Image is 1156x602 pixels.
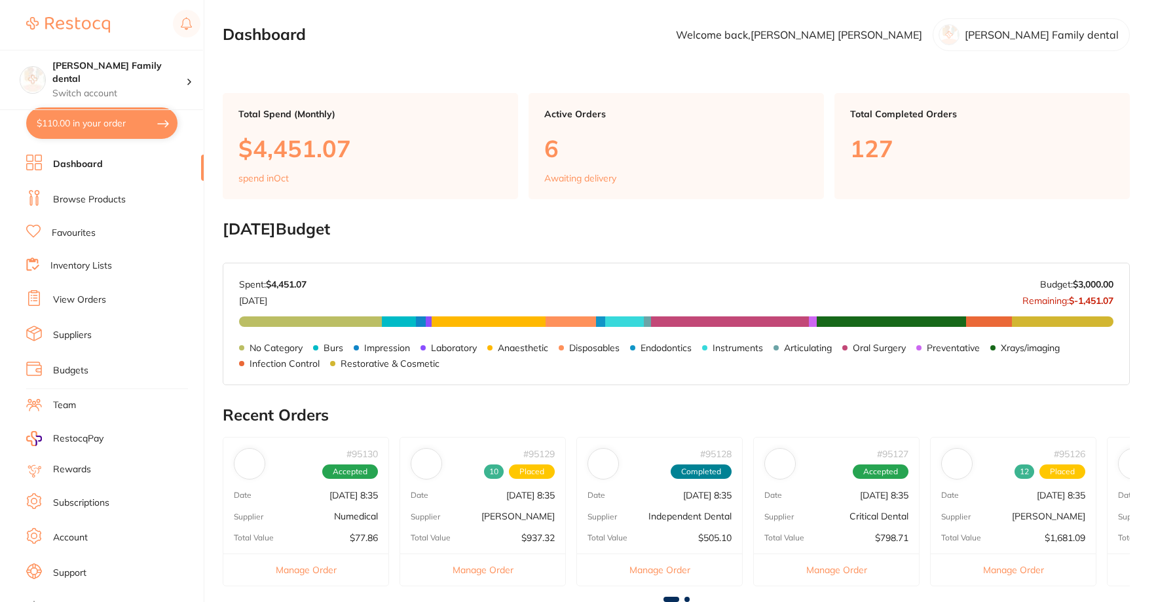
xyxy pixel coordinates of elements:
p: Remaining: [1022,290,1113,306]
p: Date [411,491,428,500]
p: Supplier [587,512,617,521]
p: Total Value [411,533,451,542]
p: Independent Dental [648,511,732,521]
p: Spent: [239,279,307,290]
p: Supplier [1118,512,1147,521]
p: $505.10 [698,533,732,543]
p: Switch account [52,87,186,100]
p: $798.71 [875,533,908,543]
a: Rewards [53,463,91,476]
h2: [DATE] Budget [223,220,1130,238]
p: [PERSON_NAME] [481,511,555,521]
p: 6 [544,135,808,162]
a: Restocq Logo [26,10,110,40]
p: Date [1118,491,1136,500]
h2: Dashboard [223,26,306,44]
p: # 95127 [877,449,908,459]
a: Active Orders6Awaiting delivery [529,93,824,199]
p: $4,451.07 [238,135,502,162]
p: [DATE] 8:35 [329,490,378,500]
p: [DATE] 8:35 [506,490,555,500]
button: Manage Order [754,554,919,586]
p: Supplier [234,512,263,521]
p: Xrays/imaging [1001,343,1060,353]
p: Supplier [764,512,794,521]
strong: $3,000.00 [1073,278,1113,290]
h2: Recent Orders [223,406,1130,424]
p: Preventative [927,343,980,353]
span: RestocqPay [53,432,103,445]
p: Total Value [764,533,804,542]
img: Restocq Logo [26,17,110,33]
p: Awaiting delivery [544,173,616,183]
img: Westbrook Family dental [20,67,45,92]
a: Budgets [53,364,88,377]
p: Total Value [587,533,627,542]
p: # 95129 [523,449,555,459]
span: Accepted [322,464,378,479]
p: $77.86 [350,533,378,543]
p: Numedical [334,511,378,521]
p: Total Completed Orders [850,109,1114,119]
p: Infection Control [250,358,320,369]
p: Total Value [941,533,981,542]
button: Manage Order [400,554,565,586]
img: Numedical [237,451,262,476]
a: Browse Products [53,193,126,206]
a: Account [53,531,88,544]
p: Date [587,491,605,500]
a: Total Spend (Monthly)$4,451.07spend inOct [223,93,518,199]
p: No Category [250,343,303,353]
p: 127 [850,135,1114,162]
p: Anaesthetic [498,343,548,353]
p: Active Orders [544,109,808,119]
p: Burs [324,343,343,353]
button: $110.00 in your order [26,107,177,139]
img: RestocqPay [26,431,42,446]
p: Date [764,491,782,500]
p: [PERSON_NAME] Family dental [965,29,1119,41]
p: [DATE] 8:35 [860,490,908,500]
p: Instruments [713,343,763,353]
a: Subscriptions [53,497,109,510]
span: Received [1015,464,1034,479]
img: Critical Dental [768,451,792,476]
p: [PERSON_NAME] [1012,511,1085,521]
p: Oral Surgery [853,343,906,353]
p: Total Value [234,533,274,542]
button: Manage Order [577,554,742,586]
strong: $4,451.07 [266,278,307,290]
p: # 95126 [1054,449,1085,459]
p: Restorative & Cosmetic [341,358,439,369]
p: $1,681.09 [1045,533,1085,543]
p: Supplier [941,512,971,521]
p: Disposables [569,343,620,353]
p: Date [941,491,959,500]
p: Critical Dental [849,511,908,521]
p: Impression [364,343,410,353]
p: Date [234,491,252,500]
p: # 95128 [700,449,732,459]
p: [DATE] 8:35 [683,490,732,500]
span: Received [484,464,504,479]
p: Welcome back, [PERSON_NAME] [PERSON_NAME] [676,29,922,41]
strong: $-1,451.07 [1069,295,1113,307]
a: Inventory Lists [50,259,112,273]
span: Placed [1039,464,1085,479]
a: Suppliers [53,329,92,342]
p: Laboratory [431,343,477,353]
p: # 95130 [346,449,378,459]
a: Dashboard [53,158,103,171]
p: Articulating [784,343,832,353]
p: Total Spend (Monthly) [238,109,502,119]
button: Manage Order [223,554,388,586]
span: Accepted [853,464,908,479]
button: Manage Order [931,554,1096,586]
img: Henry Schein Halas [944,451,969,476]
a: RestocqPay [26,431,103,446]
a: Favourites [52,227,96,240]
span: Placed [509,464,555,479]
p: Budget: [1040,279,1113,290]
a: Total Completed Orders127 [834,93,1130,199]
p: $937.32 [521,533,555,543]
